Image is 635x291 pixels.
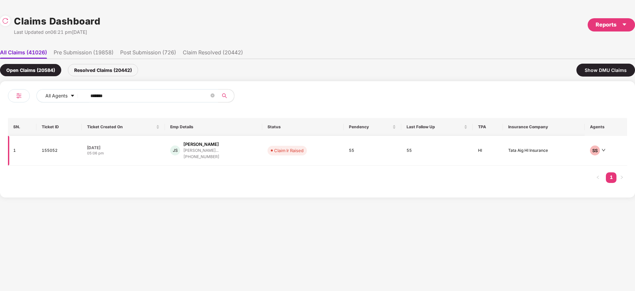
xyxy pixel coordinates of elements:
[36,89,89,102] button: All Agentscaret-down
[616,172,627,183] li: Next Page
[14,29,100,36] div: Last Updated on 06:21 pm[DATE]
[606,172,616,182] a: 1
[68,64,138,76] div: Resolved Claims (20442)
[616,172,627,183] button: right
[87,150,160,156] div: 05:06 pm
[218,89,234,102] button: search
[596,175,600,179] span: left
[218,93,231,98] span: search
[274,147,304,154] div: Claim Ir Raised
[87,124,155,130] span: Ticket Created On
[14,14,100,29] h1: Claims Dashboard
[170,145,180,155] div: JS
[602,148,606,152] span: down
[82,118,165,136] th: Ticket Created On
[344,136,401,166] td: 55
[596,21,627,29] div: Reports
[407,124,463,130] span: Last Follow Up
[15,92,23,100] img: svg+xml;base64,PHN2ZyB4bWxucz0iaHR0cDovL3d3dy53My5vcmcvMjAwMC9zdmciIHdpZHRoPSIyNCIgaGVpZ2h0PSIyNC...
[8,136,36,166] td: 1
[70,93,75,99] span: caret-down
[593,172,603,183] button: left
[349,124,391,130] span: Pendency
[165,118,262,136] th: Emp Details
[8,118,36,136] th: SN.
[606,172,616,183] li: 1
[503,136,585,166] td: Tata Aig HI Insurance
[593,172,603,183] li: Previous Page
[36,118,81,136] th: Ticket ID
[401,118,473,136] th: Last Follow Up
[585,118,627,136] th: Agents
[344,118,401,136] th: Pendency
[120,49,176,59] li: Post Submission (726)
[473,136,503,166] td: HI
[401,136,473,166] td: 55
[183,141,219,147] div: [PERSON_NAME]
[36,136,81,166] td: 155052
[622,22,627,27] span: caret-down
[87,145,160,150] div: [DATE]
[45,92,68,99] span: All Agents
[576,64,635,77] div: Show DMU Claims
[54,49,114,59] li: Pre Submission (19858)
[183,148,219,152] div: [PERSON_NAME]...
[211,93,215,99] span: close-circle
[2,18,9,24] img: svg+xml;base64,PHN2ZyBpZD0iUmVsb2FkLTMyeDMyIiB4bWxucz0iaHR0cDovL3d3dy53My5vcmcvMjAwMC9zdmciIHdpZH...
[211,93,215,97] span: close-circle
[183,49,243,59] li: Claim Resolved (20442)
[262,118,343,136] th: Status
[503,118,585,136] th: Insurance Company
[183,154,220,160] div: [PHONE_NUMBER]
[620,175,624,179] span: right
[473,118,503,136] th: TPA
[590,145,600,155] div: SS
